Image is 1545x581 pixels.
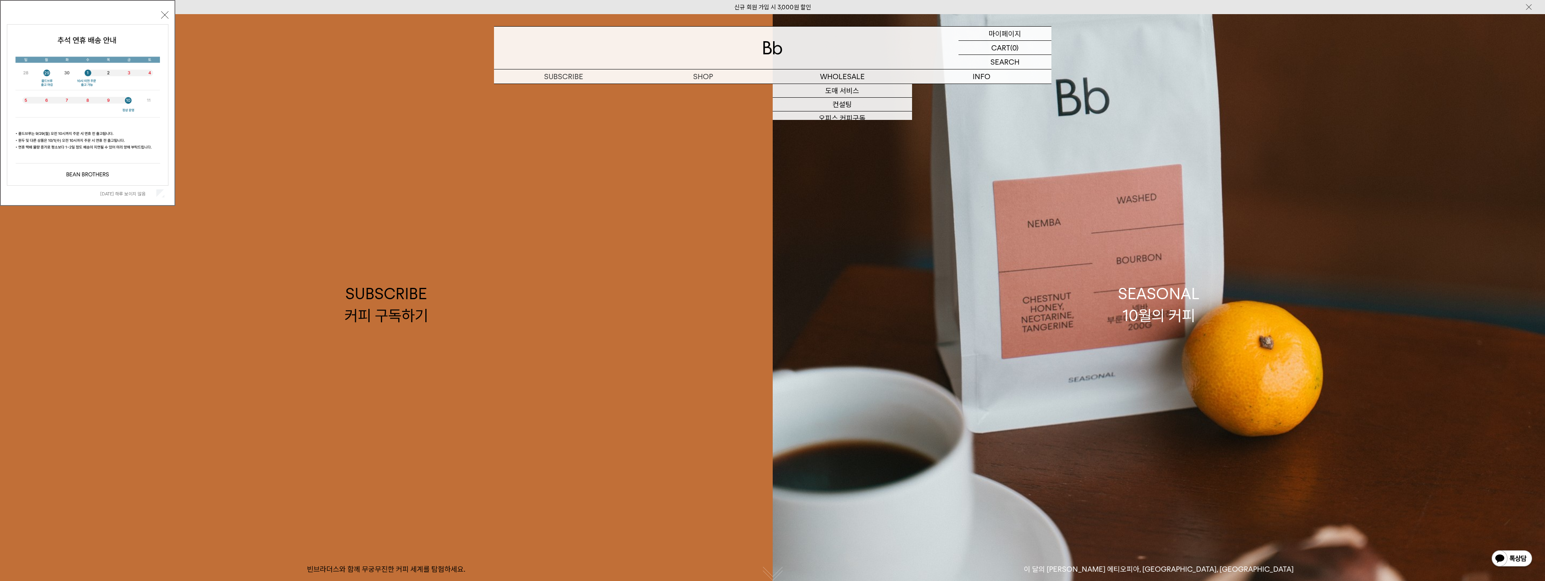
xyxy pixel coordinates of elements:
[7,25,168,185] img: 5e4d662c6b1424087153c0055ceb1a13_140731.jpg
[1010,41,1019,55] p: (0)
[763,41,782,55] img: 로고
[773,98,912,111] a: 컨설팅
[773,84,912,98] a: 도매 서비스
[345,283,428,326] div: SUBSCRIBE 커피 구독하기
[912,69,1051,84] p: INFO
[1118,283,1200,326] div: SEASONAL 10월의 커피
[773,111,912,125] a: 오피스 커피구독
[991,41,1010,55] p: CART
[734,4,811,11] a: 신규 회원 가입 시 3,000원 할인
[959,27,1051,41] a: 마이페이지
[989,27,1021,40] p: 마이페이지
[494,69,633,84] a: SUBSCRIBE
[1491,550,1533,569] img: 카카오톡 채널 1:1 채팅 버튼
[161,11,168,19] button: 닫기
[773,69,912,84] p: WHOLESALE
[100,191,155,197] label: [DATE] 하루 보이지 않음
[959,41,1051,55] a: CART (0)
[990,55,1019,69] p: SEARCH
[633,69,773,84] a: SHOP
